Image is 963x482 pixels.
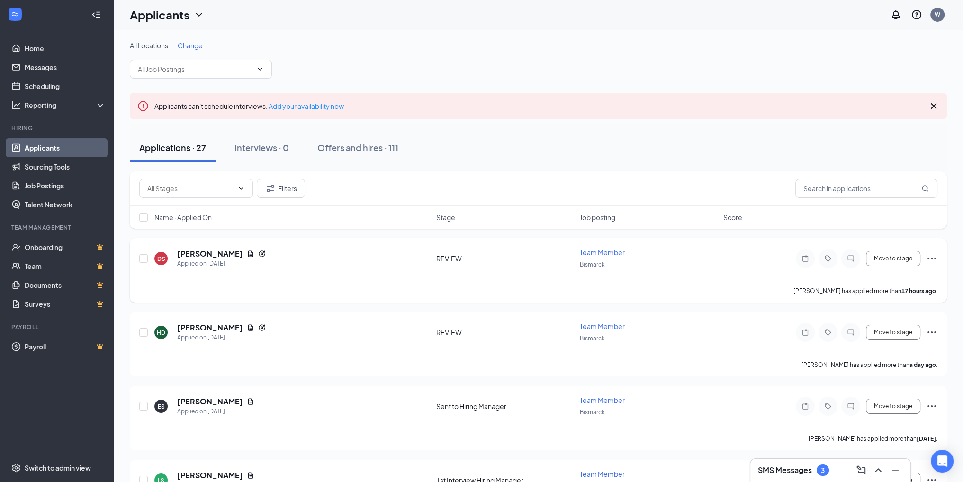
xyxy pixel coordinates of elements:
button: Minimize [888,463,903,478]
span: Job posting [580,213,615,222]
span: Team Member [580,396,625,404]
div: Offers and hires · 111 [317,142,398,153]
div: Sent to Hiring Manager [436,402,574,411]
span: Team Member [580,322,625,330]
p: [PERSON_NAME] has applied more than . [801,361,937,369]
span: All Locations [130,41,168,50]
p: [PERSON_NAME] has applied more than . [793,287,937,295]
p: [PERSON_NAME] has applied more than . [809,435,937,443]
a: SurveysCrown [25,295,106,313]
svg: Analysis [11,100,21,110]
input: All Job Postings [138,64,252,74]
a: Sourcing Tools [25,157,106,176]
div: Applied on [DATE] [177,407,254,416]
svg: Tag [822,255,834,262]
h5: [PERSON_NAME] [177,396,243,407]
svg: ComposeMessage [855,464,867,476]
span: Team Member [580,248,625,257]
button: ComposeMessage [854,463,869,478]
div: Payroll [11,323,104,331]
svg: ChevronUp [873,464,884,476]
div: REVIEW [436,328,574,337]
a: DocumentsCrown [25,276,106,295]
svg: Tag [822,329,834,336]
b: 17 hours ago [901,287,936,295]
span: Bismarck [580,261,605,268]
div: HD [157,329,165,337]
div: ES [158,402,165,411]
svg: Tag [822,402,834,410]
div: W [935,10,940,18]
button: Move to stage [866,325,920,340]
svg: Note [800,255,811,262]
a: Applicants [25,138,106,157]
h1: Applicants [130,7,189,23]
svg: Error [137,100,149,112]
span: Bismarck [580,409,605,416]
div: Team Management [11,223,104,232]
div: Switch to admin view [25,463,91,473]
button: ChevronUp [871,463,886,478]
a: Add your availability now [269,102,344,110]
svg: Ellipses [926,401,937,412]
button: Move to stage [866,251,920,266]
div: Applications · 27 [139,142,206,153]
svg: Collapse [91,10,101,19]
a: Job Postings [25,176,106,195]
b: a day ago [909,361,936,368]
svg: MagnifyingGlass [921,185,929,192]
h5: [PERSON_NAME] [177,470,243,481]
svg: Note [800,402,811,410]
svg: WorkstreamLogo [10,9,20,19]
div: Open Intercom Messenger [931,450,954,473]
svg: ChevronDown [237,185,245,192]
div: Reporting [25,100,106,110]
svg: Notifications [890,9,901,20]
input: Search in applications [795,179,937,198]
a: PayrollCrown [25,337,106,356]
svg: ChevronDown [256,65,264,73]
div: Hiring [11,124,104,132]
svg: QuestionInfo [911,9,922,20]
input: All Stages [147,183,234,194]
button: Move to stage [866,399,920,414]
a: Talent Network [25,195,106,214]
b: [DATE] [917,435,936,442]
svg: Document [247,324,254,331]
svg: Cross [928,100,939,112]
svg: Ellipses [926,253,937,264]
svg: Ellipses [926,327,937,338]
div: DS [157,255,165,263]
span: Bismarck [580,335,605,342]
span: Applicants can't schedule interviews. [154,102,344,110]
h3: SMS Messages [758,465,812,475]
a: OnboardingCrown [25,238,106,257]
div: Applied on [DATE] [177,259,266,268]
div: REVIEW [436,254,574,263]
svg: Settings [11,463,21,473]
svg: Document [247,398,254,405]
span: Name · Applied On [154,213,212,222]
span: Change [178,41,203,50]
svg: ChevronDown [193,9,205,20]
a: Scheduling [25,77,106,96]
span: Stage [436,213,455,222]
svg: ChatInactive [845,329,856,336]
svg: Document [247,472,254,479]
svg: Document [247,250,254,258]
svg: Reapply [258,324,266,331]
svg: ChatInactive [845,402,856,410]
div: 3 [821,466,825,474]
svg: Filter [265,183,276,194]
span: Score [723,213,742,222]
h5: [PERSON_NAME] [177,249,243,259]
svg: ChatInactive [845,255,856,262]
div: Interviews · 0 [234,142,289,153]
div: Applied on [DATE] [177,333,266,342]
button: Filter Filters [257,179,305,198]
a: Messages [25,58,106,77]
svg: Note [800,329,811,336]
svg: Minimize [890,464,901,476]
a: TeamCrown [25,257,106,276]
svg: Reapply [258,250,266,258]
